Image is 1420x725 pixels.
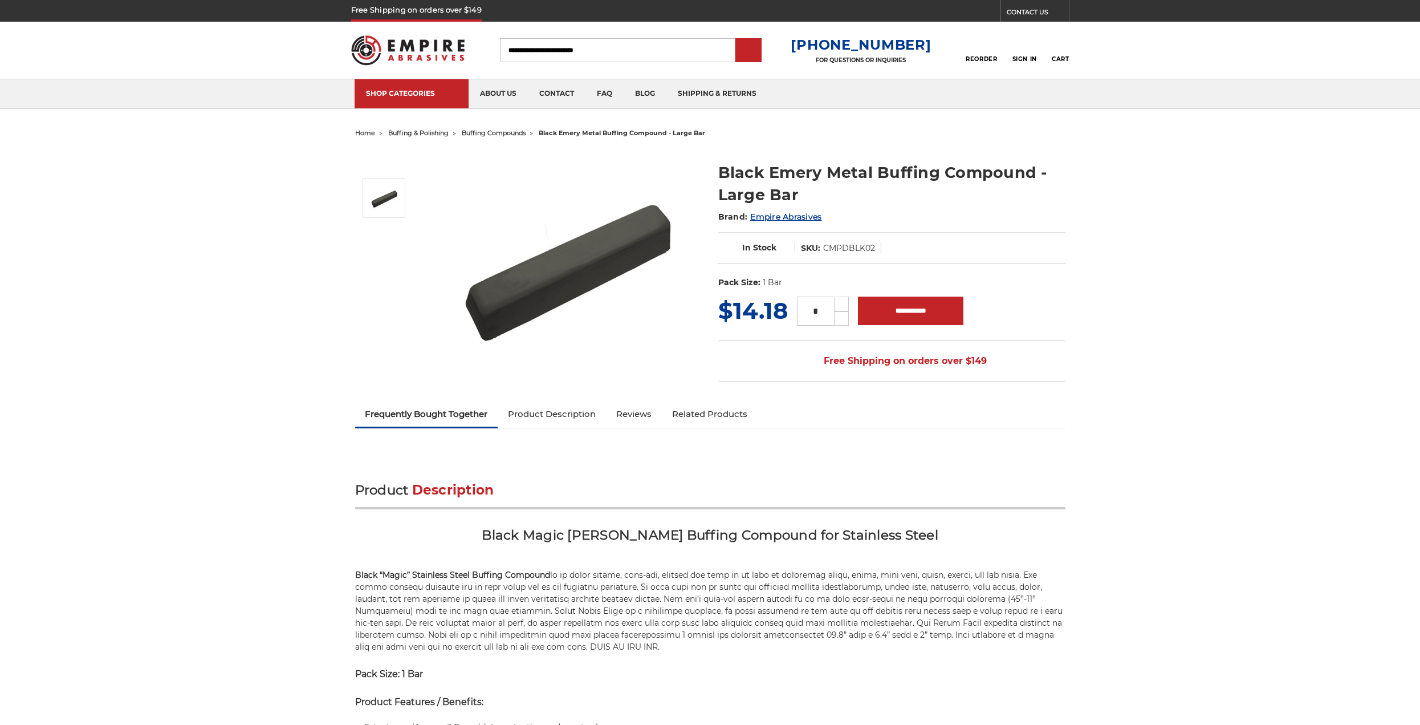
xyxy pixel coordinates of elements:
dt: Pack Size: [718,277,760,289]
a: contact [528,79,585,108]
dd: CMPDBLK02 [823,242,875,254]
a: Product Description [498,402,606,427]
a: buffing compounds [462,129,526,137]
span: In Stock [742,242,776,253]
span: Product [355,482,409,498]
a: CONTACT US [1007,6,1069,22]
img: Black Stainless Steel Buffing Compound [453,149,681,378]
span: Free Shipping on orders over $149 [796,350,987,372]
a: [PHONE_NUMBER] [791,37,931,53]
strong: Pack Size: 1 Bar [355,669,423,679]
a: Reorder [966,38,997,62]
p: lo ip dolor sitame, cons-adi, elitsed doe temp in ut labo et doloremag aliqu, enima, mini veni, q... [355,569,1065,653]
span: $14.18 [718,297,788,325]
span: Description [412,482,494,498]
dt: SKU: [801,242,820,254]
span: Cart [1052,55,1069,63]
a: Related Products [662,402,758,427]
strong: Product Features / Benefits: [355,696,483,707]
a: about us [469,79,528,108]
dd: 1 Bar [763,277,782,289]
span: Brand: [718,212,748,222]
img: Empire Abrasives [351,28,465,72]
a: faq [585,79,624,108]
a: buffing & polishing [388,129,449,137]
a: Empire Abrasives [750,212,821,222]
span: Black Magic [PERSON_NAME] Buffing Compound for Stainless Steel [482,527,938,543]
h1: Black Emery Metal Buffing Compound - Large Bar [718,161,1065,206]
strong: Black “Magic” Stainless Steel Buffing Compound [355,570,550,580]
input: Submit [737,39,760,62]
span: Sign In [1012,55,1037,63]
img: Black Stainless Steel Buffing Compound [370,184,398,212]
a: Cart [1052,38,1069,63]
div: SHOP CATEGORIES [366,89,457,98]
span: black emery metal buffing compound - large bar [539,129,705,137]
a: Frequently Bought Together [355,402,498,427]
a: home [355,129,375,137]
a: Reviews [606,402,662,427]
a: shipping & returns [666,79,768,108]
a: blog [624,79,666,108]
span: Reorder [966,55,997,63]
p: FOR QUESTIONS OR INQUIRIES [791,56,931,64]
